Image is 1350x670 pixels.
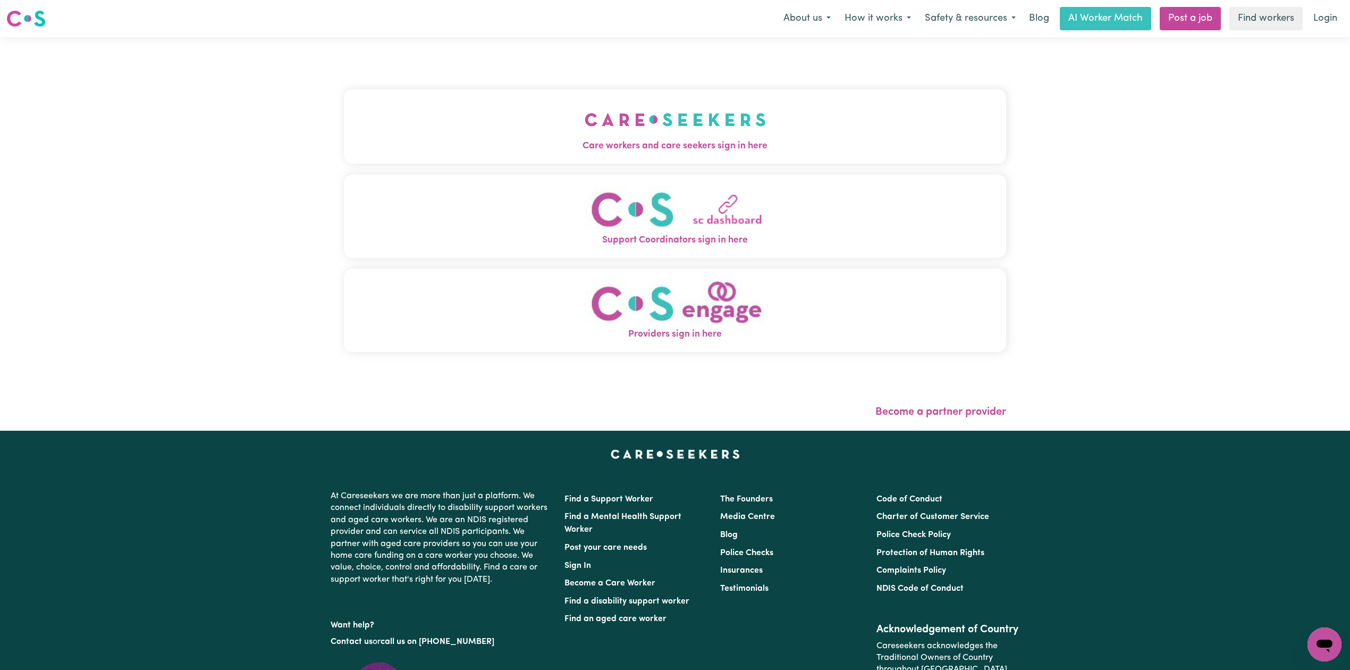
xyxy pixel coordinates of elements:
a: Blog [1023,7,1056,30]
a: Careseekers logo [6,6,46,31]
span: Care workers and care seekers sign in here [344,139,1006,153]
a: Find a Mental Health Support Worker [564,513,681,534]
a: Find workers [1229,7,1303,30]
span: Support Coordinators sign in here [344,233,1006,247]
a: Become a partner provider [875,407,1006,417]
button: Care workers and care seekers sign in here [344,89,1006,164]
a: Post a job [1160,7,1221,30]
p: Want help? [331,615,552,631]
a: Charter of Customer Service [876,513,989,521]
a: Code of Conduct [876,495,942,504]
a: Sign In [564,562,591,570]
a: Complaints Policy [876,566,946,575]
button: About us [777,7,838,30]
button: Safety & resources [918,7,1023,30]
a: Find a Support Worker [564,495,653,504]
a: Testimonials [720,584,769,593]
a: Find a disability support worker [564,597,689,606]
a: Become a Care Worker [564,579,655,588]
a: Login [1307,7,1344,30]
a: Contact us [331,638,373,646]
a: Media Centre [720,513,775,521]
a: Post your care needs [564,543,647,552]
a: Insurances [720,566,763,575]
button: Providers sign in here [344,269,1006,352]
img: Careseekers logo [6,9,46,28]
a: Blog [720,531,738,539]
a: Find an aged care worker [564,615,666,623]
iframe: Button to launch messaging window [1307,627,1341,661]
a: Police Checks [720,549,773,557]
button: How it works [838,7,918,30]
h2: Acknowledgement of Country [876,623,1019,636]
a: Protection of Human Rights [876,549,984,557]
button: Support Coordinators sign in here [344,174,1006,258]
span: Providers sign in here [344,328,1006,341]
a: AI Worker Match [1060,7,1151,30]
p: or [331,632,552,652]
a: NDIS Code of Conduct [876,584,964,593]
p: At Careseekers we are more than just a platform. We connect individuals directly to disability su... [331,486,552,590]
a: The Founders [720,495,773,504]
a: call us on [PHONE_NUMBER] [381,638,494,646]
a: Police Check Policy [876,531,951,539]
a: Careseekers home page [611,450,740,458]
